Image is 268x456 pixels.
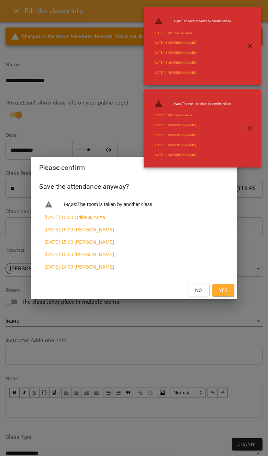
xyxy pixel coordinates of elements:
[39,198,229,211] li: Індив : The room is taken by another class
[155,51,196,55] a: [DATE] 15:00 [PERSON_NAME]
[45,226,114,233] a: [DATE] 15:00 [PERSON_NAME]
[155,143,196,148] a: [DATE] 15:00 [PERSON_NAME]
[155,153,196,157] a: [DATE] 14:30 [PERSON_NAME]
[212,284,234,296] button: Yes
[155,133,196,138] a: [DATE] 15:00 [PERSON_NAME]
[39,181,229,192] h6: Save the attendance anyway?
[219,286,227,294] span: Yes
[155,31,192,35] a: [DATE] 15:00 Олійник Алла
[155,41,196,45] a: [DATE] 15:00 [PERSON_NAME]
[45,239,114,246] a: [DATE] 15:00 [PERSON_NAME]
[188,284,210,296] button: No
[195,286,202,294] span: No
[149,97,237,111] li: Індив : The room is taken by another class
[149,14,237,28] li: Індив : The room is taken by another class
[45,251,114,258] a: [DATE] 15:00 [PERSON_NAME]
[155,123,196,128] a: [DATE] 15:00 [PERSON_NAME]
[45,214,105,221] a: [DATE] 15:00 Олійник Алла
[45,263,114,270] a: [DATE] 14:30 [PERSON_NAME]
[39,162,229,173] h2: Please confirm
[155,61,196,65] a: [DATE] 15:00 [PERSON_NAME]
[155,113,192,118] a: [DATE] 15:00 Олійник Алла
[155,70,196,75] a: [DATE] 14:30 [PERSON_NAME]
